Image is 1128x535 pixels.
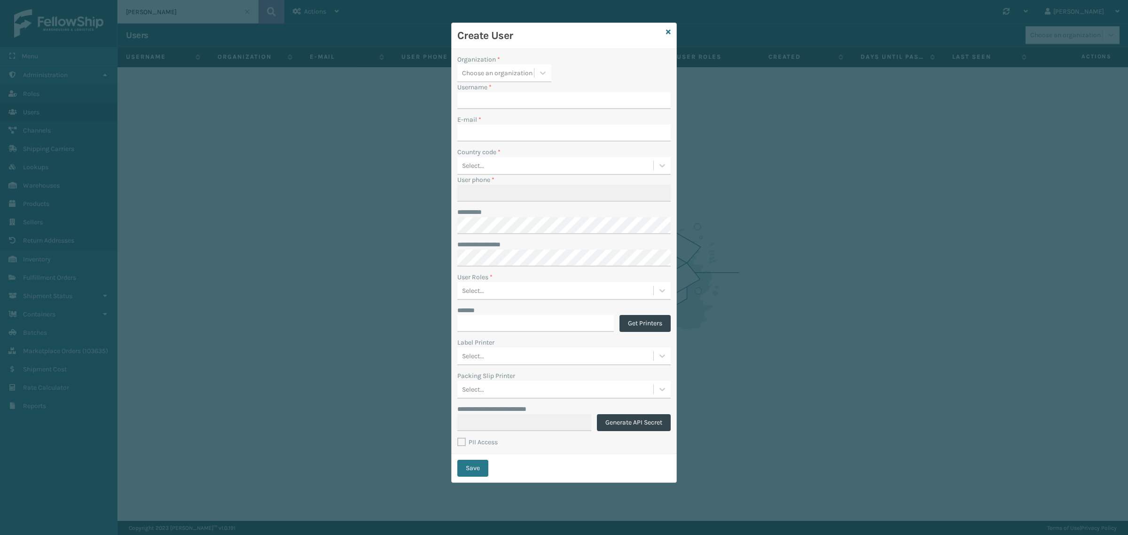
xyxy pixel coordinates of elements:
button: Get Printers [619,315,671,332]
label: Organization [457,55,500,64]
label: PII Access [457,438,498,446]
label: Country code [457,147,501,157]
label: E-mail [457,115,481,125]
div: Select... [462,385,484,394]
button: Generate API Secret [597,414,671,431]
label: Username [457,82,492,92]
label: User Roles [457,272,493,282]
label: User phone [457,175,494,185]
div: Select... [462,161,484,171]
h3: Create User [457,29,662,43]
div: Choose an organization [462,68,533,78]
button: Save [457,460,488,477]
div: Select... [462,351,484,361]
div: Select... [462,285,484,295]
label: Packing Slip Printer [457,371,515,381]
label: Label Printer [457,338,494,347]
